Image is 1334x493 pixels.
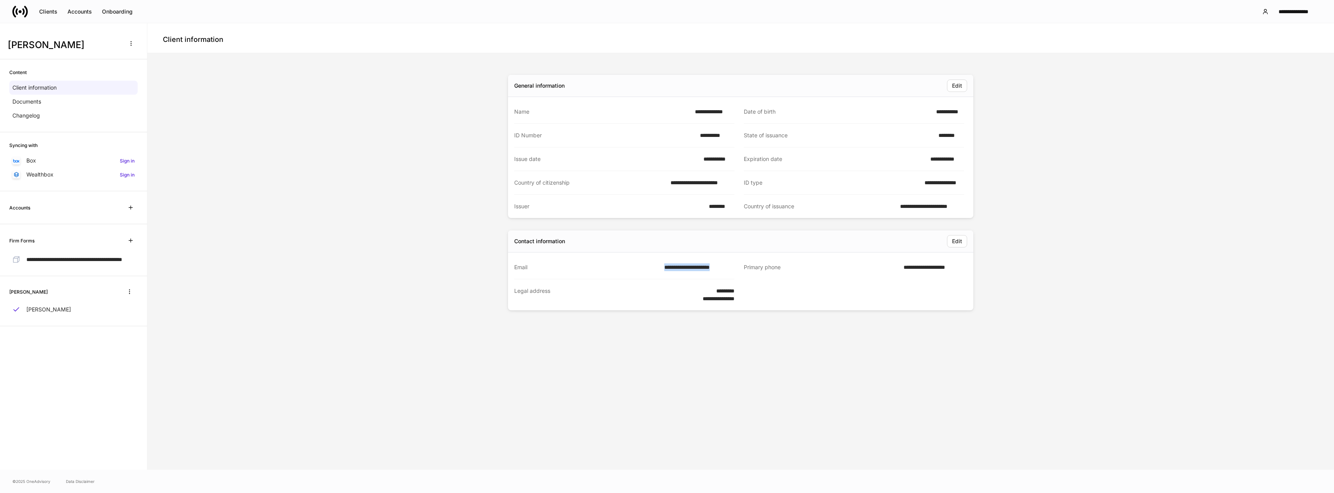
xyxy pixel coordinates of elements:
div: Issue date [514,155,699,163]
a: [PERSON_NAME] [9,303,138,317]
div: Country of citizenship [514,179,666,187]
div: Edit [952,239,962,244]
img: oYqM9ojoZLfzCHUefNbBcWHcyDPbQKagtYciMC8pFl3iZXy3dU33Uwy+706y+0q2uJ1ghNQf2OIHrSh50tUd9HaB5oMc62p0G... [13,159,19,163]
div: Accounts [67,9,92,14]
button: Clients [34,5,62,18]
h6: Sign in [120,171,135,178]
div: Issuer [514,202,704,210]
a: Changelog [9,109,138,123]
div: Onboarding [102,9,133,14]
h6: Content [9,69,27,76]
h4: Client information [163,35,223,44]
p: Box [26,157,36,164]
button: Accounts [62,5,97,18]
h6: Firm Forms [9,237,35,244]
h6: [PERSON_NAME] [9,288,48,296]
a: BoxSign in [9,154,138,168]
div: Name [514,108,690,116]
div: Expiration date [744,155,926,163]
p: Client information [12,84,57,92]
p: Changelog [12,112,40,119]
div: Clients [39,9,57,14]
a: WealthboxSign in [9,168,138,182]
button: Onboarding [97,5,138,18]
div: Date of birth [744,108,931,116]
div: Email [514,263,660,271]
button: Edit [947,235,967,247]
p: [PERSON_NAME] [26,306,71,313]
a: Documents [9,95,138,109]
h6: Syncing with [9,142,38,149]
div: Country of issuance [744,202,895,210]
h3: [PERSON_NAME] [8,39,120,51]
div: General information [514,82,565,90]
p: Wealthbox [26,171,54,178]
span: © 2025 OneAdvisory [12,478,50,484]
button: Edit [947,80,967,92]
h6: Sign in [120,157,135,164]
div: Primary phone [744,263,899,272]
div: Edit [952,83,962,88]
div: ID Number [514,131,695,139]
div: Contact information [514,237,565,245]
h6: Accounts [9,204,30,211]
div: State of issuance [744,131,934,139]
a: Data Disclaimer [66,478,95,484]
div: Legal address [514,287,684,303]
div: ID type [744,179,920,187]
a: Client information [9,81,138,95]
p: Documents [12,98,41,106]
